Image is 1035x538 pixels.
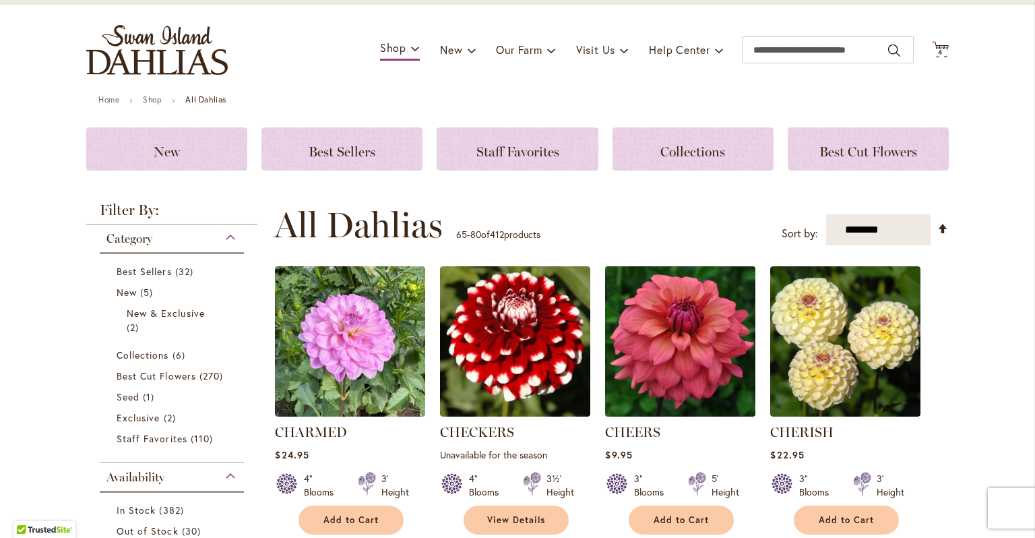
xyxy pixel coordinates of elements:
a: Staff Favorites [437,127,598,171]
p: - of products [456,224,540,245]
span: Shop [380,40,406,55]
div: 3" Blooms [634,472,672,499]
span: 65 [456,228,467,241]
span: Staff Favorites [117,432,187,445]
span: 270 [199,369,226,383]
button: Add to Cart [299,506,404,535]
span: Add to Cart [323,514,379,526]
span: Collections [660,144,725,160]
img: CHECKERS [440,266,590,417]
a: New [86,127,247,171]
a: Best Cut Flowers [117,369,230,383]
div: 3' Height [381,472,409,499]
img: CHERISH [770,266,920,417]
strong: All Dahlias [185,94,226,104]
a: CHARMED [275,424,347,440]
a: Seed [117,390,230,404]
span: Add to Cart [654,514,709,526]
span: Best Cut Flowers [819,144,917,160]
a: Collections [613,127,774,171]
span: Add to Cart [819,514,874,526]
span: 4 [938,48,943,57]
a: In Stock 382 [117,503,230,517]
span: 2 [164,411,179,425]
span: 30 [182,524,204,538]
span: 2 [127,320,142,334]
span: Visit Us [576,42,615,57]
span: 32 [175,264,197,278]
span: Seed [117,390,139,403]
label: Sort by: [782,221,818,246]
span: New [154,144,180,160]
a: CHECKERS [440,407,590,419]
a: New [117,285,230,299]
span: New [117,286,137,299]
span: View Details [487,514,545,526]
span: In Stock [117,504,156,516]
span: $9.95 [605,448,632,461]
span: 412 [490,228,504,241]
span: Out of Stock [117,525,179,537]
span: 110 [191,431,216,446]
span: Availability [106,470,164,485]
a: Out of Stock 30 [117,524,230,538]
strong: Filter By: [86,203,257,225]
span: Exclusive [117,411,160,424]
span: 1 [143,390,158,404]
button: Add to Cart [794,506,899,535]
iframe: Launch Accessibility Center [10,490,48,528]
span: 6 [172,348,189,362]
p: Unavailable for the season [440,448,590,461]
div: 3½' Height [546,472,574,499]
a: store logo [86,25,228,75]
a: CHERISH [770,424,834,440]
span: 382 [159,503,187,517]
span: Staff Favorites [476,144,559,160]
a: CHEERS [605,407,755,419]
a: CHERISH [770,407,920,419]
span: All Dahlias [274,205,443,245]
div: 3" Blooms [799,472,837,499]
span: $22.95 [770,448,804,461]
span: Best Sellers [117,265,172,278]
span: Best Cut Flowers [117,369,196,382]
button: Add to Cart [629,506,734,535]
img: CHEERS [602,263,759,421]
a: Best Sellers [117,264,230,278]
a: Best Sellers [261,127,422,171]
span: Best Sellers [309,144,375,160]
a: Collections [117,348,230,362]
a: CHEERS [605,424,660,440]
a: View Details [464,506,569,535]
a: New &amp; Exclusive [127,306,220,334]
a: Home [98,94,119,104]
span: 5 [140,285,156,299]
a: CHECKERS [440,424,514,440]
div: 4" Blooms [304,472,342,499]
a: Best Cut Flowers [788,127,949,171]
span: New [440,42,462,57]
span: Category [106,231,152,246]
span: 80 [470,228,481,241]
button: 4 [932,41,949,59]
span: $24.95 [275,448,309,461]
a: Staff Favorites [117,431,230,446]
img: CHARMED [275,266,425,417]
span: New & Exclusive [127,307,205,320]
a: Exclusive [117,411,230,425]
a: Shop [143,94,162,104]
div: 4" Blooms [469,472,507,499]
a: CHARMED [275,407,425,419]
div: 5' Height [712,472,739,499]
span: Help Center [649,42,710,57]
span: Our Farm [496,42,542,57]
div: 3' Height [877,472,904,499]
span: Collections [117,349,169,361]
